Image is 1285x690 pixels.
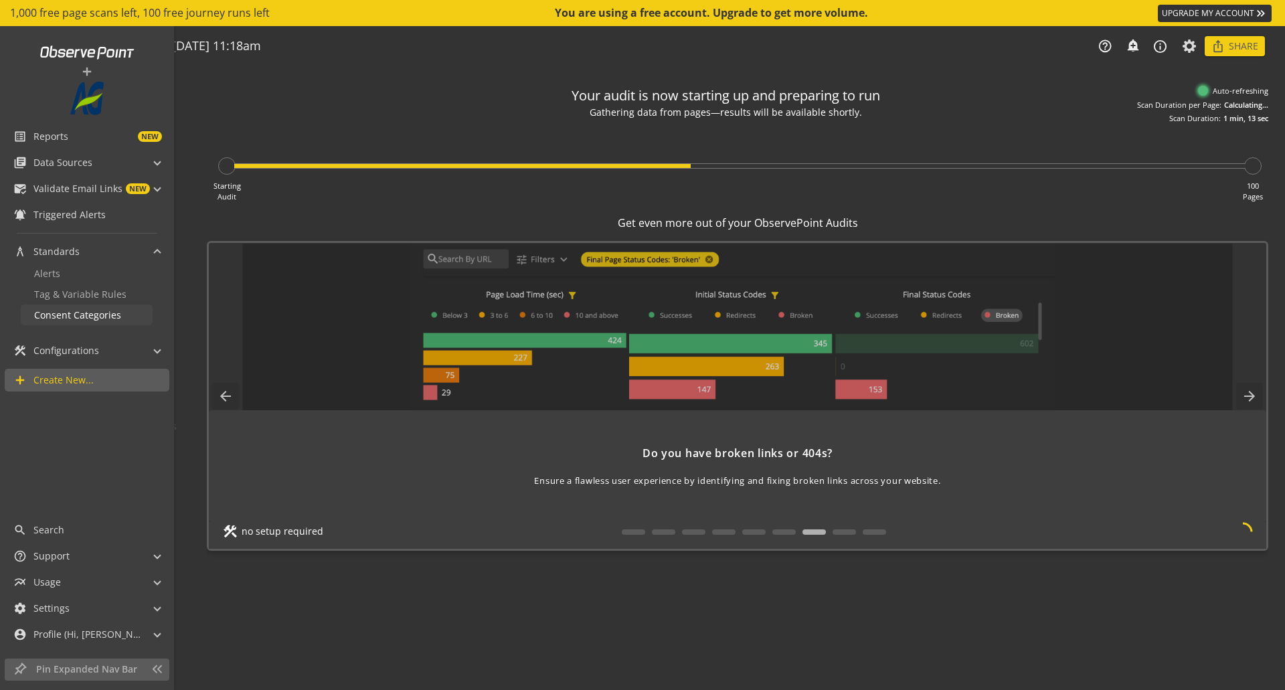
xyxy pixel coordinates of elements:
[212,383,239,410] mat-icon: arrow_back
[70,82,104,115] img: Customer Logo
[13,523,27,537] mat-icon: search
[222,446,1253,461] div: Do you have broken links or 404s?
[33,523,64,537] span: Search
[33,208,106,222] span: Triggered Alerts
[222,525,323,539] div: no setup required
[207,215,1268,231] div: Get even more out of your ObservePoint Audits
[5,203,169,226] a: Triggered Alerts
[1198,86,1268,96] div: Auto-refreshing
[13,208,27,222] mat-icon: notifications_active
[1098,39,1112,54] mat-icon: help_outline
[33,182,122,195] span: Validate Email Links
[13,182,27,195] mat-icon: mark_email_read
[13,549,27,563] mat-icon: help_outline
[242,243,1233,410] img: slide image
[34,309,121,321] span: Consent Categories
[5,177,169,200] mat-expansion-panel-header: Validate Email LinksNEW
[213,181,241,201] div: Starting Audit
[1229,34,1258,58] span: Share
[80,65,94,78] mat-icon: add
[5,151,169,174] mat-expansion-panel-header: Data Sources
[33,373,94,387] span: Create New...
[5,545,169,568] mat-expansion-panel-header: Support
[1211,39,1225,53] mat-icon: ios_share
[1126,38,1139,52] mat-icon: add_alert
[33,344,99,357] span: Configurations
[33,576,61,589] span: Usage
[5,240,169,263] mat-expansion-panel-header: Standards
[13,602,27,615] mat-icon: settings
[13,245,27,258] mat-icon: architecture
[577,106,875,120] div: Gathering data from pages—results will be available shortly.
[10,5,270,21] span: 1,000 free page scans left, 100 free journey runs left
[13,576,27,589] mat-icon: multiline_chart
[5,125,169,148] a: ReportsNEW
[5,339,169,362] mat-expansion-panel-header: Configurations
[1223,113,1268,124] div: 1 min, 13 sec
[138,131,162,142] span: NEW
[33,156,92,169] span: Data Sources
[13,130,27,143] mat-icon: list_alt
[36,663,144,676] span: Pin Expanded Nav Bar
[572,86,880,106] div: Your audit is now starting up and preparing to run
[1169,113,1221,124] div: Scan Duration:
[33,245,80,258] span: Standards
[1243,181,1263,201] div: 100 Pages
[1152,39,1168,54] mat-icon: info_outline
[5,369,169,392] a: Create New...
[5,263,169,336] div: Standards
[1205,36,1265,56] button: Share
[5,597,169,620] mat-expansion-panel-header: Settings
[34,288,126,300] span: Tag & Variable Rules
[126,183,150,194] span: NEW
[1236,383,1263,410] mat-icon: arrow_forward
[33,130,68,143] span: Reports
[534,475,940,487] span: Ensure a flawless user experience by identifying and fixing broken links across your website.
[5,519,169,541] a: Search
[555,5,869,21] div: You are using a free account. Upgrade to get more volume.
[1158,5,1272,22] a: UPGRADE MY ACCOUNT
[1254,7,1268,20] mat-icon: keyboard_double_arrow_right
[13,156,27,169] mat-icon: library_books
[1137,100,1221,110] div: Scan Duration per Page:
[33,602,70,615] span: Settings
[5,571,169,594] mat-expansion-panel-header: Usage
[34,267,60,280] span: Alerts
[33,549,70,563] span: Support
[222,523,238,539] mat-icon: construction
[13,344,27,357] mat-icon: construction
[5,623,169,646] mat-expansion-panel-header: Profile (Hi, [PERSON_NAME]!)
[1224,100,1268,110] div: Calculating...
[13,628,27,641] mat-icon: account_circle
[13,373,27,387] mat-icon: add
[33,628,141,641] span: Profile (Hi, [PERSON_NAME]!)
